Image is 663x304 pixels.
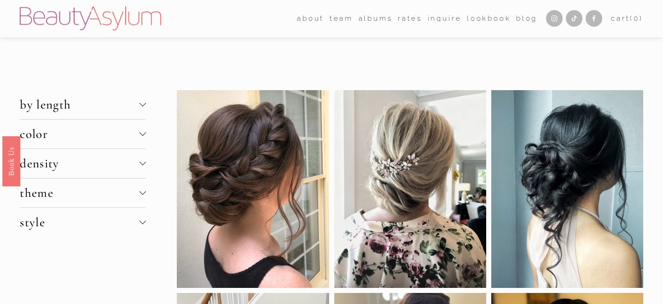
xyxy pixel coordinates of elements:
a: 0 items in cart [611,12,643,25]
span: ( ) [630,14,643,23]
a: Facebook [586,10,602,27]
span: style [20,215,139,230]
a: Inquire [428,11,462,26]
a: Book Us [2,136,20,186]
span: color [20,126,139,142]
a: folder dropdown [297,11,324,26]
button: theme [20,178,145,207]
a: Rates [398,11,422,26]
img: Beauty Asylum | Bridal Hair &amp; Makeup Charlotte &amp; Atlanta [20,6,161,30]
button: style [20,208,145,237]
a: TikTok [566,10,582,27]
a: folder dropdown [330,11,353,26]
button: by length [20,90,145,119]
span: by length [20,97,139,112]
button: color [20,120,145,149]
a: Blog [516,11,537,26]
button: density [20,149,145,178]
a: Instagram [546,10,563,27]
span: team [330,12,353,25]
a: albums [359,11,393,26]
span: density [20,156,139,171]
span: theme [20,185,139,201]
a: Lookbook [467,11,511,26]
span: 0 [634,14,640,23]
span: about [297,12,324,25]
